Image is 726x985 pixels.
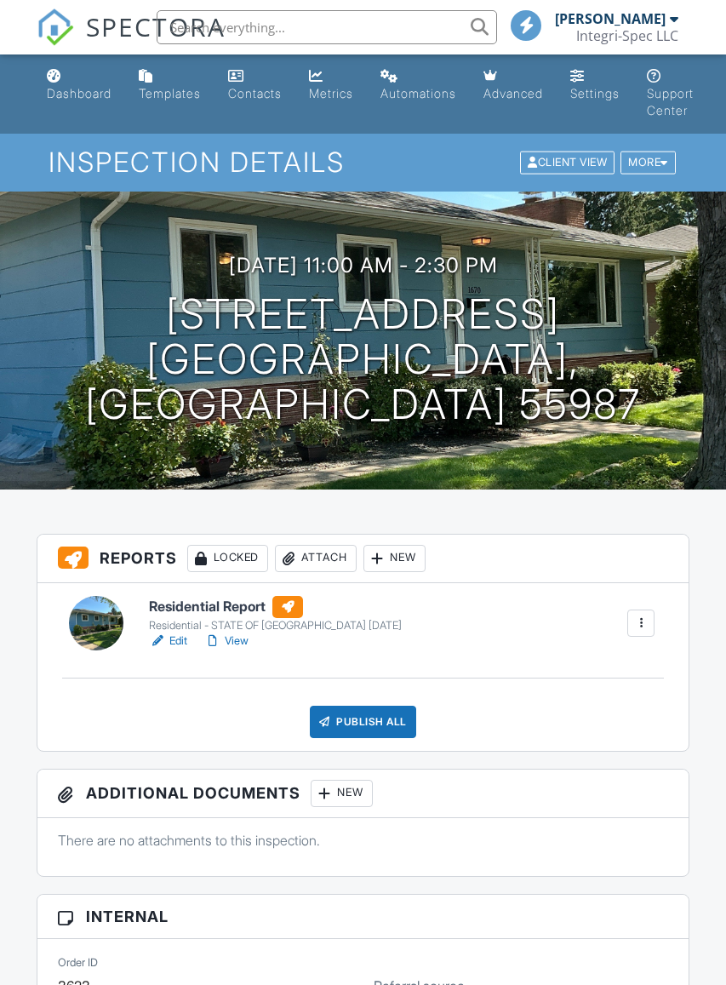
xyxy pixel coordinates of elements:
[37,9,74,46] img: The Best Home Inspection Software - Spectora
[483,86,543,100] div: Advanced
[477,61,550,110] a: Advanced
[520,152,615,175] div: Client View
[555,10,666,27] div: [PERSON_NAME]
[374,61,463,110] a: Automations (Basic)
[37,535,689,583] h3: Reports
[149,619,402,633] div: Residential - STATE OF [GEOGRAPHIC_DATA] [DATE]
[576,27,678,44] div: Integri-Spec LLC
[563,61,626,110] a: Settings
[518,155,619,168] a: Client View
[58,955,98,971] label: Order ID
[187,545,268,572] div: Locked
[275,545,357,572] div: Attach
[309,86,353,100] div: Metrics
[139,86,201,100] div: Templates
[363,545,426,572] div: New
[157,10,497,44] input: Search everything...
[302,61,360,110] a: Metrics
[27,292,699,427] h1: [STREET_ADDRESS] [GEOGRAPHIC_DATA], [GEOGRAPHIC_DATA] 55987
[58,831,669,850] p: There are no attachments to this inspection.
[640,61,700,127] a: Support Center
[310,706,416,738] div: Publish All
[37,895,689,939] h3: Internal
[311,780,373,807] div: New
[228,86,282,100] div: Contacts
[149,596,402,618] h6: Residential Report
[204,633,249,650] a: View
[149,596,402,633] a: Residential Report Residential - STATE OF [GEOGRAPHIC_DATA] [DATE]
[221,61,289,110] a: Contacts
[49,147,677,177] h1: Inspection Details
[37,23,226,59] a: SPECTORA
[380,86,456,100] div: Automations
[86,9,226,44] span: SPECTORA
[149,633,187,650] a: Edit
[570,86,620,100] div: Settings
[229,254,498,277] h3: [DATE] 11:00 am - 2:30 pm
[647,86,694,117] div: Support Center
[47,86,111,100] div: Dashboard
[40,61,118,110] a: Dashboard
[37,770,689,818] h3: Additional Documents
[132,61,208,110] a: Templates
[620,152,676,175] div: More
